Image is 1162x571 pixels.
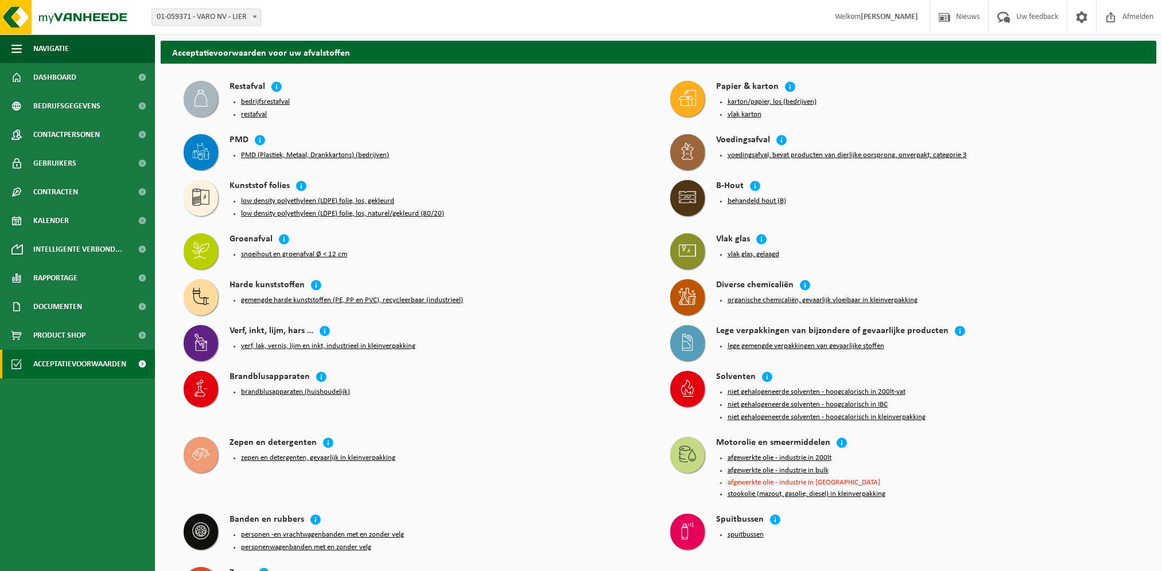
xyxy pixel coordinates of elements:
[728,151,967,160] button: voedingsafval, bevat producten van dierlijke oorsprong, onverpakt, categorie 3
[241,110,267,119] button: restafval
[728,530,764,539] button: spuitbussen
[230,233,273,247] h4: Groenafval
[241,388,350,397] button: brandblusapparaten (huishoudelijk)
[716,134,770,147] h4: Voedingsafval
[716,180,744,193] h4: B-Hout
[33,120,100,149] span: Contactpersonen
[230,437,317,450] h4: Zepen en detergenten
[716,233,750,247] h4: Vlak glas
[241,342,415,351] button: verf, lak, vernis, lijm en inkt, industrieel in kleinverpakking
[33,264,77,292] span: Rapportage
[230,325,313,338] h4: Verf, inkt, lijm, hars …
[728,296,918,305] button: organische chemicaliën, gevaarlijk vloeibaar in kleinverpakking
[33,63,76,92] span: Dashboard
[230,180,290,193] h4: Kunststof folies
[241,543,371,552] button: personenwagenbanden met en zonder velg
[728,400,888,409] button: niet gehalogeneerde solventen - hoogcalorisch in IBC
[241,151,389,160] button: PMD (Plastiek, Metaal, Drankkartons) (bedrijven)
[241,209,444,218] button: low density polyethyleen (LDPE) folie, los, naturel/gekleurd (80/20)
[6,546,192,571] iframe: chat widget
[728,342,884,351] button: lege gemengde verpakkingen van gevaarlijke stoffen
[728,97,817,107] button: karton/papier, los (bedrijven)
[728,466,829,475] button: afgewerkte olie - industrie in bulk
[230,371,310,384] h4: Brandblusapparaten
[728,197,786,206] button: behandeld hout (B)
[728,453,831,463] button: afgewerkte olie - industrie in 200lt
[728,388,905,397] button: niet gehalogeneerde solventen - hoogcalorisch in 200lt-vat
[241,453,395,463] button: zepen en detergenten, gevaarlijk in kleinverpakking
[33,235,122,264] span: Intelligente verbond...
[241,250,347,259] button: snoeihout en groenafval Ø < 12 cm
[728,479,1134,486] li: afgewerkte olie - industrie in [GEOGRAPHIC_DATA]
[33,350,126,378] span: Acceptatievoorwaarden
[241,296,463,305] button: gemengde harde kunststoffen (PE, PP en PVC), recycleerbaar (industrieel)
[33,321,86,350] span: Product Shop
[151,9,261,26] span: 01-059371 - VARO NV - LIER
[161,41,1156,63] h2: Acceptatievoorwaarden voor uw afvalstoffen
[230,81,265,94] h4: Restafval
[861,13,918,21] strong: [PERSON_NAME]
[728,250,779,259] button: vlak glas, gelaagd
[33,178,78,206] span: Contracten
[241,97,290,107] button: bedrijfsrestafval
[716,81,779,94] h4: Papier & karton
[230,279,305,292] h4: Harde kunststoffen
[728,110,761,119] button: vlak karton
[33,292,82,321] span: Documenten
[152,9,261,25] span: 01-059371 - VARO NV - LIER
[33,34,69,63] span: Navigatie
[230,134,248,147] h4: PMD
[230,514,304,527] h4: Banden en rubbers
[241,530,404,539] button: personen -en vrachtwagenbanden met en zonder velg
[716,371,756,384] h4: Solventen
[33,206,69,235] span: Kalender
[716,325,949,338] h4: Lege verpakkingen van bijzondere of gevaarlijke producten
[728,490,885,499] button: stookolie (mazout, gasolie, diesel) in kleinverpakking
[716,279,794,292] h4: Diverse chemicaliën
[716,514,764,527] h4: Spuitbussen
[728,413,926,422] button: niet gehalogeneerde solventen - hoogcalorisch in kleinverpakking
[33,149,76,178] span: Gebruikers
[241,197,394,206] button: low density polyethyleen (LDPE) folie, los, gekleurd
[33,92,100,120] span: Bedrijfsgegevens
[716,437,830,450] h4: Motorolie en smeermiddelen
